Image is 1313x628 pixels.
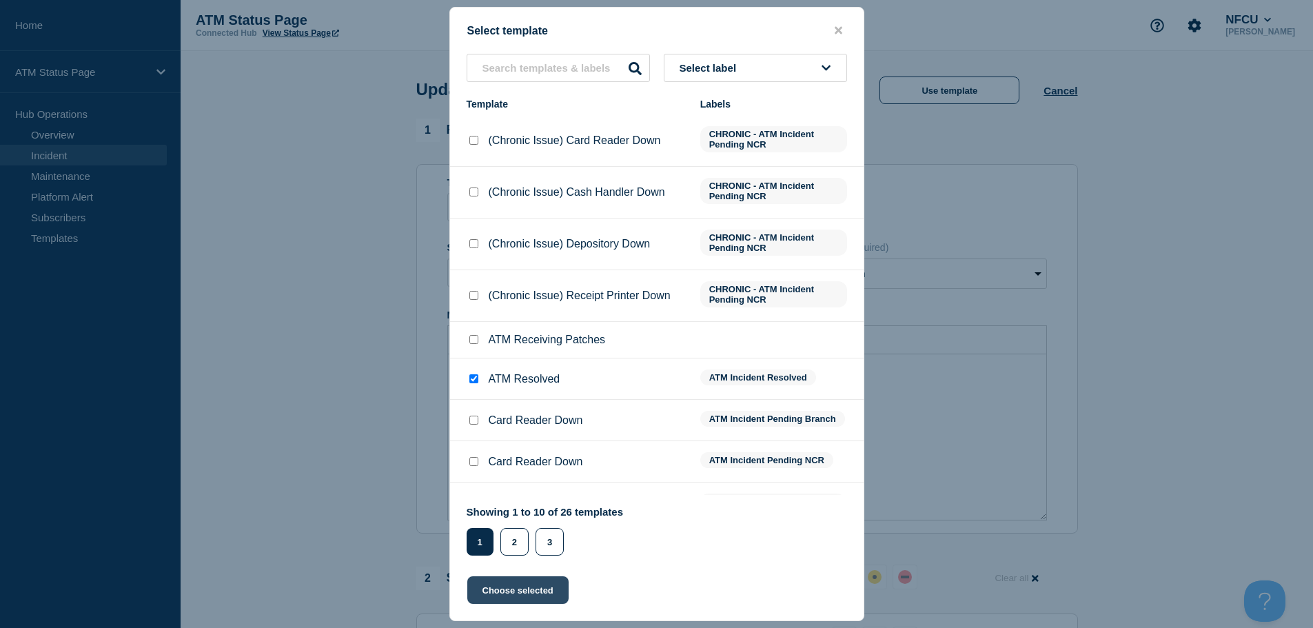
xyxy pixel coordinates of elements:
[489,334,606,346] p: ATM Receiving Patches
[469,291,478,300] input: (Chronic Issue) Receipt Printer Down checkbox
[467,506,624,518] p: Showing 1 to 10 of 26 templates
[469,136,478,145] input: (Chronic Issue) Card Reader Down checkbox
[700,178,847,204] span: CHRONIC - ATM Incident Pending NCR
[467,54,650,82] input: Search templates & labels
[664,54,847,82] button: Select label
[469,457,478,466] input: Card Reader Down checkbox
[500,528,529,556] button: 2
[450,24,864,37] div: Select template
[469,374,478,383] input: ATM Resolved checkbox
[469,335,478,344] input: ATM Receiving Patches checkbox
[467,528,493,556] button: 1
[489,238,651,250] p: (Chronic Issue) Depository Down
[831,24,846,37] button: close button
[700,369,816,385] span: ATM Incident Resolved
[489,290,671,302] p: (Chronic Issue) Receipt Printer Down
[469,188,478,196] input: (Chronic Issue) Cash Handler Down checkbox
[467,576,569,604] button: Choose selected
[489,414,583,427] p: Card Reader Down
[700,494,845,509] span: ATM Incident Pending Branch
[489,373,560,385] p: ATM Resolved
[467,99,686,110] div: Template
[700,230,847,256] span: CHRONIC - ATM Incident Pending NCR
[489,134,661,147] p: (Chronic Issue) Card Reader Down
[700,281,847,307] span: CHRONIC - ATM Incident Pending NCR
[700,452,833,468] span: ATM Incident Pending NCR
[700,99,847,110] div: Labels
[700,411,845,427] span: ATM Incident Pending Branch
[489,186,665,199] p: (Chronic Issue) Cash Handler Down
[700,126,847,152] span: CHRONIC - ATM Incident Pending NCR
[536,528,564,556] button: 3
[680,62,742,74] span: Select label
[469,416,478,425] input: Card Reader Down checkbox
[469,239,478,248] input: (Chronic Issue) Depository Down checkbox
[489,456,583,468] p: Card Reader Down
